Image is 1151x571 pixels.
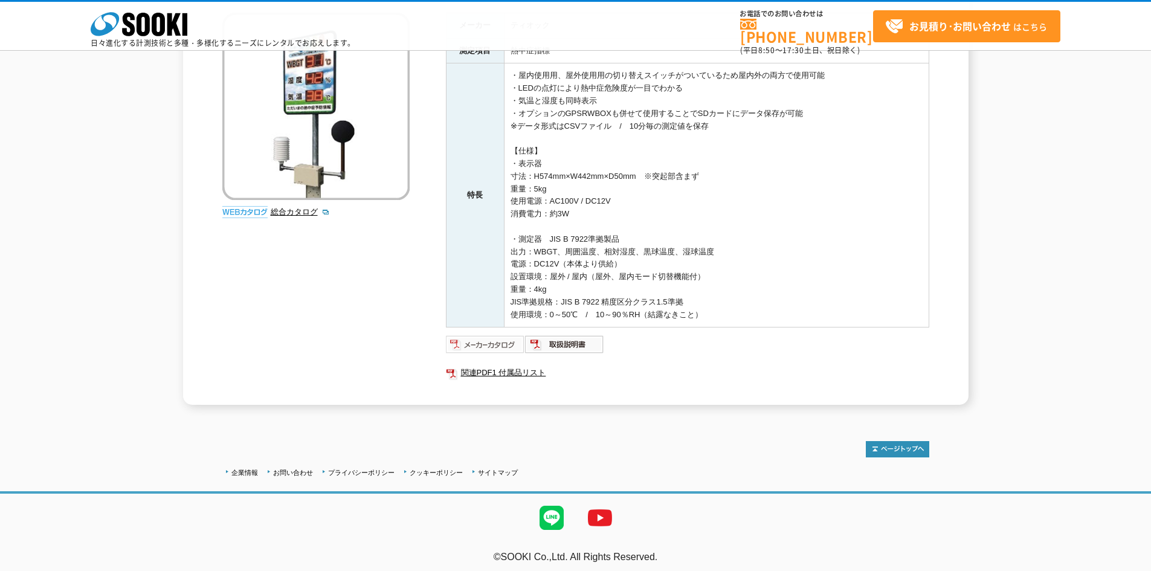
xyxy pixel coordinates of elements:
[231,469,258,476] a: 企業情報
[410,469,463,476] a: クッキーポリシー
[446,343,525,352] a: メーカーカタログ
[885,18,1047,36] span: はこちら
[527,494,576,542] img: LINE
[740,45,860,56] span: (平日 ～ 土日、祝日除く)
[328,469,395,476] a: プライバシーポリシー
[478,469,518,476] a: サイトマップ
[446,335,525,354] img: メーカーカタログ
[740,19,873,44] a: [PHONE_NUMBER]
[576,494,624,542] img: YouTube
[91,39,355,47] p: 日々進化する計測技術と多種・多様化するニーズにレンタルでお応えします。
[758,45,775,56] span: 8:50
[273,469,313,476] a: お問い合わせ
[782,45,804,56] span: 17:30
[740,10,873,18] span: お電話でのお問い合わせは
[222,206,268,218] img: webカタログ
[504,63,929,327] td: ・屋内使用用、屋外使用用の切り替えスイッチがついているため屋内外の両方で使用可能 ・LEDの点灯により熱中症危険度が一目でわかる ・気温と湿度も同時表示 ・オプションのGPSRWBOXも併せて使...
[446,63,504,327] th: 特長
[525,343,604,352] a: 取扱説明書
[525,335,604,354] img: 取扱説明書
[909,19,1011,33] strong: お見積り･お問い合わせ
[873,10,1060,42] a: お見積り･お問い合わせはこちら
[446,365,929,381] a: 関連PDF1 付属品リスト
[222,13,410,200] img: WBGT特化型環境表示器 TK0240型
[271,207,330,216] a: 総合カタログ
[866,441,929,457] img: トップページへ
